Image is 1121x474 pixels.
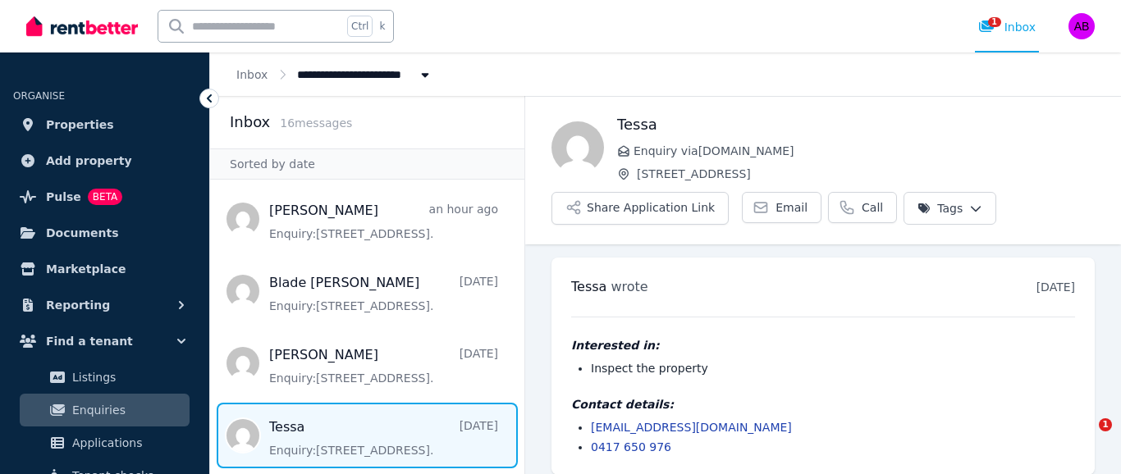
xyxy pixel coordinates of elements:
[13,144,196,177] a: Add property
[20,394,190,426] a: Enquiries
[637,166,1095,182] span: [STREET_ADDRESS]
[20,361,190,394] a: Listings
[13,216,196,249] a: Documents
[46,151,132,171] span: Add property
[26,14,138,39] img: RentBetter
[46,331,133,351] span: Find a tenant
[978,19,1036,35] div: Inbox
[347,16,373,37] span: Ctrl
[13,108,196,141] a: Properties
[46,187,81,207] span: Pulse
[1099,418,1112,431] span: 1
[776,199,808,216] span: Email
[280,116,352,130] span: 16 message s
[269,201,498,242] a: [PERSON_NAME]an hour agoEnquiry:[STREET_ADDRESS].
[551,121,604,174] img: Tessa
[46,115,114,134] span: Properties
[20,426,190,459] a: Applications
[571,279,606,294] span: Tessa
[611,279,647,294] span: wrote
[591,421,792,434] a: [EMAIL_ADDRESS][DOMAIN_NAME]
[828,192,897,223] a: Call
[1068,13,1095,39] img: Andrey Bychkov
[617,113,1095,136] h1: Tessa
[72,367,183,387] span: Listings
[269,417,498,458] a: Tessa[DATE]Enquiry:[STREET_ADDRESS].
[862,199,883,216] span: Call
[917,200,963,216] span: Tags
[988,17,1001,27] span: 1
[1036,280,1075,294] time: [DATE]
[904,192,996,225] button: Tags
[269,345,498,386] a: [PERSON_NAME][DATE]Enquiry:[STREET_ADDRESS].
[1065,418,1105,458] iframe: Intercom live chat
[551,192,729,225] button: Share Application Link
[13,90,65,102] span: ORGANISE
[236,68,268,81] a: Inbox
[571,337,1075,353] h4: Interested in:
[72,433,183,453] span: Applications
[591,360,1075,376] li: Inspect the property
[591,440,671,453] a: 0417 650 976
[13,325,196,358] button: Find a tenant
[379,20,385,33] span: k
[72,400,183,420] span: Enquiries
[46,295,110,315] span: Reporting
[210,148,524,180] div: Sorted by date
[46,259,126,279] span: Marketplace
[88,189,122,205] span: BETA
[13,289,196,321] button: Reporting
[742,192,821,223] a: Email
[269,273,498,314] a: Blade [PERSON_NAME][DATE]Enquiry:[STREET_ADDRESS].
[46,223,119,243] span: Documents
[210,52,460,96] nav: Breadcrumb
[230,111,270,134] h2: Inbox
[571,396,1075,412] h4: Contact details:
[13,180,196,213] a: PulseBETA
[13,253,196,285] a: Marketplace
[634,143,1095,159] span: Enquiry via [DOMAIN_NAME]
